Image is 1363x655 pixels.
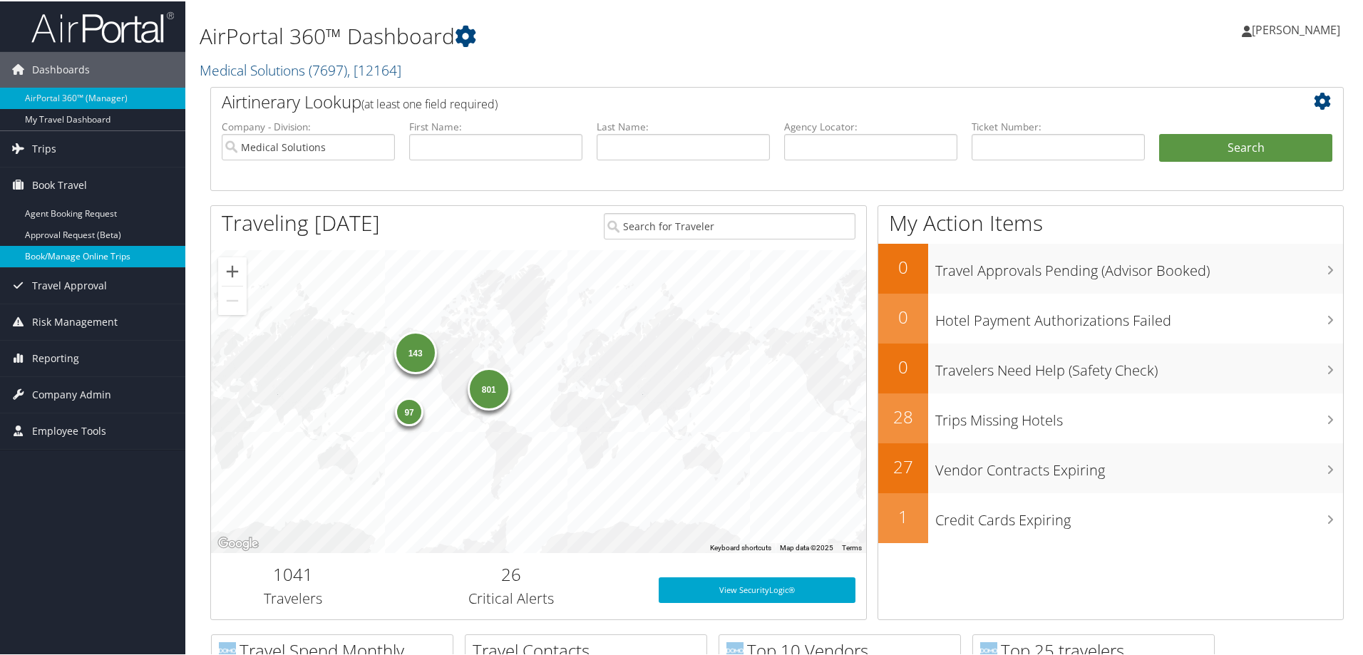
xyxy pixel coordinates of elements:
[878,442,1343,492] a: 27Vendor Contracts Expiring
[1242,7,1354,50] a: [PERSON_NAME]
[878,403,928,428] h2: 28
[222,207,380,237] h1: Traveling [DATE]
[1159,133,1332,161] button: Search
[710,542,771,552] button: Keyboard shortcuts
[597,118,770,133] label: Last Name:
[31,9,174,43] img: airportal-logo.png
[200,59,401,78] a: Medical Solutions
[32,267,107,302] span: Travel Approval
[200,20,969,50] h1: AirPortal 360™ Dashboard
[878,304,928,328] h2: 0
[935,402,1343,429] h3: Trips Missing Hotels
[935,352,1343,379] h3: Travelers Need Help (Safety Check)
[215,533,262,552] a: Open this area in Google Maps (opens a new window)
[878,492,1343,542] a: 1Credit Cards Expiring
[409,118,582,133] label: First Name:
[878,292,1343,342] a: 0Hotel Payment Authorizations Failed
[32,303,118,339] span: Risk Management
[347,59,401,78] span: , [ 12164 ]
[386,587,637,607] h3: Critical Alerts
[32,376,111,411] span: Company Admin
[935,502,1343,529] h3: Credit Cards Expiring
[935,252,1343,279] h3: Travel Approvals Pending (Advisor Booked)
[972,118,1145,133] label: Ticket Number:
[218,285,247,314] button: Zoom out
[32,166,87,202] span: Book Travel
[842,542,862,550] a: Terms (opens in new tab)
[386,561,637,585] h2: 26
[395,396,423,424] div: 97
[780,542,833,550] span: Map data ©2025
[878,392,1343,442] a: 28Trips Missing Hotels
[784,118,957,133] label: Agency Locator:
[32,412,106,448] span: Employee Tools
[215,533,262,552] img: Google
[309,59,347,78] span: ( 7697 )
[32,130,56,165] span: Trips
[32,51,90,86] span: Dashboards
[222,88,1238,113] h2: Airtinerary Lookup
[878,242,1343,292] a: 0Travel Approvals Pending (Advisor Booked)
[878,453,928,478] h2: 27
[222,587,364,607] h3: Travelers
[1252,21,1340,36] span: [PERSON_NAME]
[604,212,855,238] input: Search for Traveler
[878,207,1343,237] h1: My Action Items
[878,503,928,527] h2: 1
[878,254,928,278] h2: 0
[467,366,510,409] div: 801
[935,452,1343,479] h3: Vendor Contracts Expiring
[222,118,395,133] label: Company - Division:
[878,342,1343,392] a: 0Travelers Need Help (Safety Check)
[361,95,498,110] span: (at least one field required)
[878,354,928,378] h2: 0
[394,330,436,373] div: 143
[659,576,855,602] a: View SecurityLogic®
[222,561,364,585] h2: 1041
[218,256,247,284] button: Zoom in
[32,339,79,375] span: Reporting
[935,302,1343,329] h3: Hotel Payment Authorizations Failed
